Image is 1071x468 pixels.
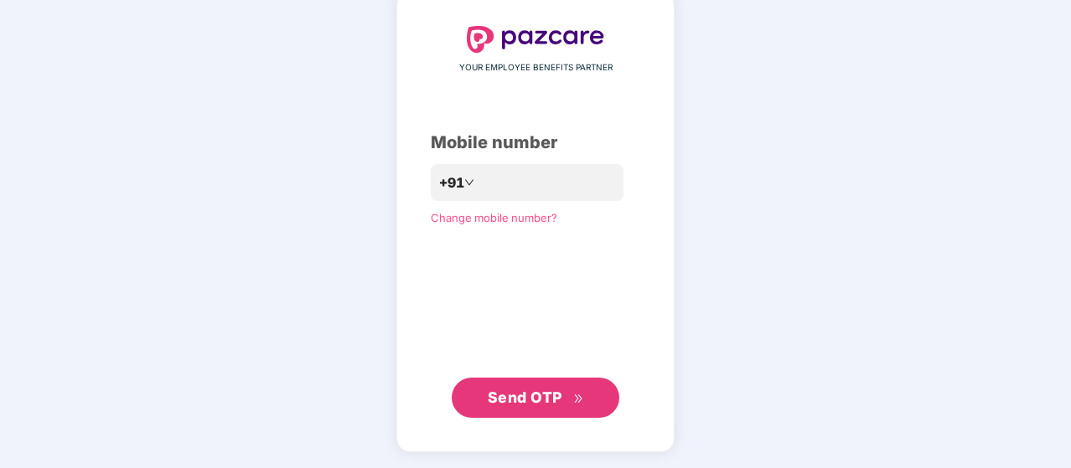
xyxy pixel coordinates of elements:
[439,172,464,193] span: +91
[431,211,557,224] a: Change mobile number?
[573,393,584,404] span: double-right
[459,61,613,75] span: YOUR EMPLOYEE BENEFITS PARTNER
[488,388,562,406] span: Send OTP
[467,26,604,53] img: logo
[464,177,474,188] span: down
[452,378,619,418] button: Send OTPdouble-right
[431,130,640,156] div: Mobile number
